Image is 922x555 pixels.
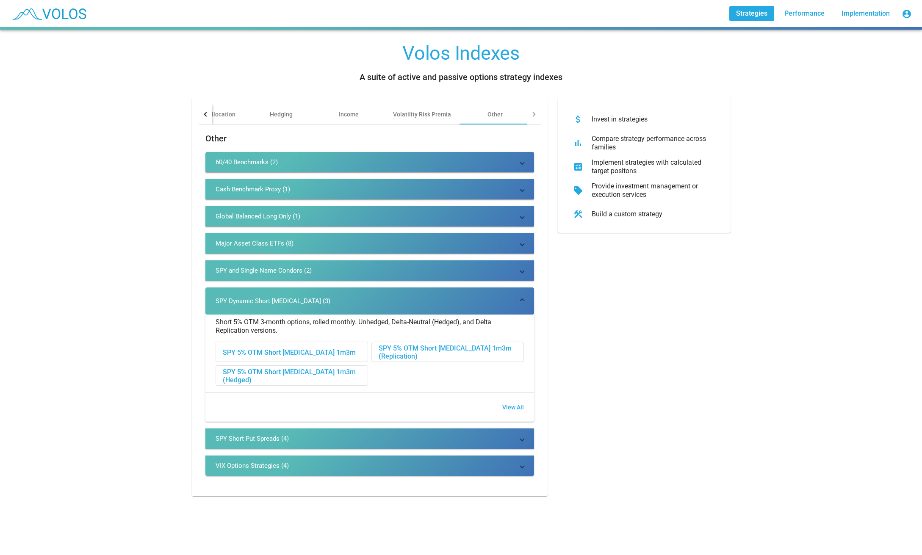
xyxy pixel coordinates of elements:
div: SPY 5% OTM Short [MEDICAL_DATA] 1m3m (Replication) [372,342,523,362]
div: Volos Indexes [402,43,520,64]
button: SPY 5% OTM Short [MEDICAL_DATA] 1m3m [216,342,368,362]
button: Implement strategies with calculated target positons [565,155,724,179]
mat-expansion-panel-header: SPY Short Put Spreads (4) [205,428,534,449]
mat-icon: calculate [571,160,585,174]
div: A suite of active and passive options strategy indexes [360,70,562,84]
button: View All [496,400,531,415]
mat-icon: construction [571,207,585,221]
button: SPY 5% OTM Short [MEDICAL_DATA] 1m3m (Replication) [371,342,524,362]
div: Other [487,110,503,119]
div: Income [339,110,359,119]
div: Compare strategy performance across families [585,135,717,152]
button: Compare strategy performance across families [565,131,724,155]
mat-expansion-panel-header: VIX Options Strategies (4) [205,456,534,476]
a: Strategies [729,6,774,21]
button: Invest in strategies [565,108,724,131]
button: Provide investment management or execution services [565,179,724,202]
a: Performance [778,6,831,21]
mat-expansion-panel-header: SPY Dynamic Short [MEDICAL_DATA] (3) [205,287,534,315]
div: SPY and Single Name Condors (2) [216,266,312,275]
div: 60/40 Benchmarks (2) [216,158,278,166]
a: Implementation [835,6,897,21]
img: blue_transparent.png [7,3,91,24]
div: Global Balanced Long Only (1) [216,212,300,221]
h2: Other [205,132,534,145]
mat-expansion-panel-header: SPY and Single Name Condors (2) [205,260,534,281]
div: Asset Allocation [191,110,235,119]
mat-icon: sell [571,184,585,197]
div: Short 5% OTM 3-month options, rolled monthly. Unhedged, Delta-Neutral (Hedged), and Delta Replica... [216,318,524,335]
div: Build a custom strategy [585,210,717,218]
div: VIX Options Strategies (4) [216,461,289,470]
mat-expansion-panel-header: 60/40 Benchmarks (2) [205,152,534,172]
mat-expansion-panel-header: Cash Benchmark Proxy (1) [205,179,534,199]
mat-icon: account_circle [902,9,912,19]
div: Volatility Risk Premia [393,110,451,119]
div: SPY Dynamic Short [MEDICAL_DATA] (3) [205,315,534,422]
span: Implementation [842,9,890,17]
div: Implement strategies with calculated target positons [585,158,717,175]
span: Strategies [736,9,767,17]
span: View All [502,404,524,411]
mat-expansion-panel-header: Global Balanced Long Only (1) [205,206,534,226]
div: SPY 5% OTM Short [MEDICAL_DATA] 1m3m [216,342,368,362]
div: Provide investment management or execution services [585,182,717,199]
span: Performance [784,9,825,17]
button: SPY 5% OTM Short [MEDICAL_DATA] 1m3m (Hedged) [216,365,368,386]
div: SPY 5% OTM Short [MEDICAL_DATA] 1m3m (Hedged) [216,366,368,386]
div: Cash Benchmark Proxy (1) [216,185,290,193]
div: Invest in strategies [585,115,717,124]
div: Hedging [270,110,293,119]
div: Major Asset Class ETFs (8) [216,239,293,248]
button: Build a custom strategy [565,202,724,226]
div: SPY Short Put Spreads (4) [216,434,289,443]
mat-expansion-panel-header: Major Asset Class ETFs (8) [205,233,534,254]
mat-icon: bar_chart [571,136,585,150]
mat-icon: attach_money [571,113,585,126]
div: SPY Dynamic Short [MEDICAL_DATA] (3) [216,297,330,305]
